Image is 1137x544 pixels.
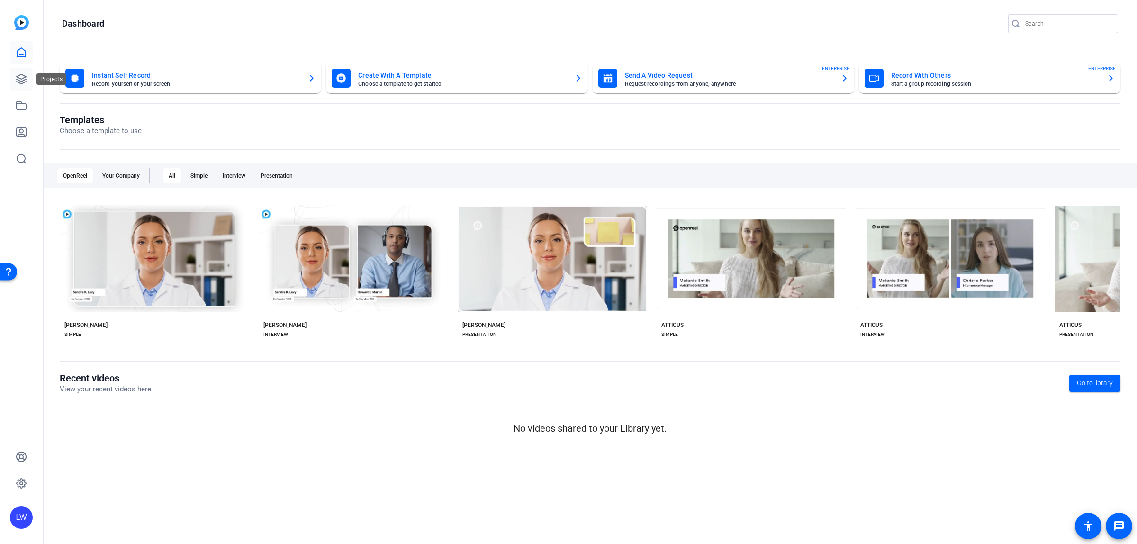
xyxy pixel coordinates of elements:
input: Search [1025,18,1110,29]
h1: Templates [60,114,142,126]
div: ATTICUS [1059,321,1082,329]
button: Create With A TemplateChoose a template to get started [326,63,587,93]
h1: Dashboard [62,18,104,29]
div: [PERSON_NAME] [462,321,505,329]
div: [PERSON_NAME] [64,321,108,329]
div: Your Company [97,168,145,183]
div: All [163,168,181,183]
div: PRESENTATION [462,331,496,338]
mat-card-title: Instant Self Record [92,70,300,81]
div: Simple [185,168,213,183]
p: No videos shared to your Library yet. [60,421,1120,435]
span: Go to library [1077,378,1113,388]
a: Go to library [1069,375,1120,392]
div: Projects [36,73,66,85]
span: ENTERPRISE [822,65,849,72]
div: LW [10,506,33,529]
div: INTERVIEW [860,331,885,338]
div: SIMPLE [661,331,678,338]
span: ENTERPRISE [1088,65,1116,72]
img: blue-gradient.svg [14,15,29,30]
button: Instant Self RecordRecord yourself or your screen [60,63,321,93]
div: [PERSON_NAME] [263,321,307,329]
div: INTERVIEW [263,331,288,338]
div: Presentation [255,168,298,183]
mat-card-subtitle: Record yourself or your screen [92,81,300,87]
button: Record With OthersStart a group recording sessionENTERPRISE [859,63,1120,93]
div: Interview [217,168,251,183]
mat-card-subtitle: Start a group recording session [891,81,1100,87]
mat-card-title: Send A Video Request [625,70,833,81]
button: Send A Video RequestRequest recordings from anyone, anywhereENTERPRISE [593,63,854,93]
mat-icon: accessibility [1083,520,1094,532]
div: ATTICUS [860,321,883,329]
div: ATTICUS [661,321,684,329]
mat-card-subtitle: Choose a template to get started [358,81,567,87]
mat-card-title: Record With Others [891,70,1100,81]
div: PRESENTATION [1059,331,1093,338]
div: OpenReel [57,168,93,183]
p: View your recent videos here [60,384,151,395]
h1: Recent videos [60,372,151,384]
mat-card-subtitle: Request recordings from anyone, anywhere [625,81,833,87]
mat-icon: message [1113,520,1125,532]
div: SIMPLE [64,331,81,338]
p: Choose a template to use [60,126,142,136]
mat-card-title: Create With A Template [358,70,567,81]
